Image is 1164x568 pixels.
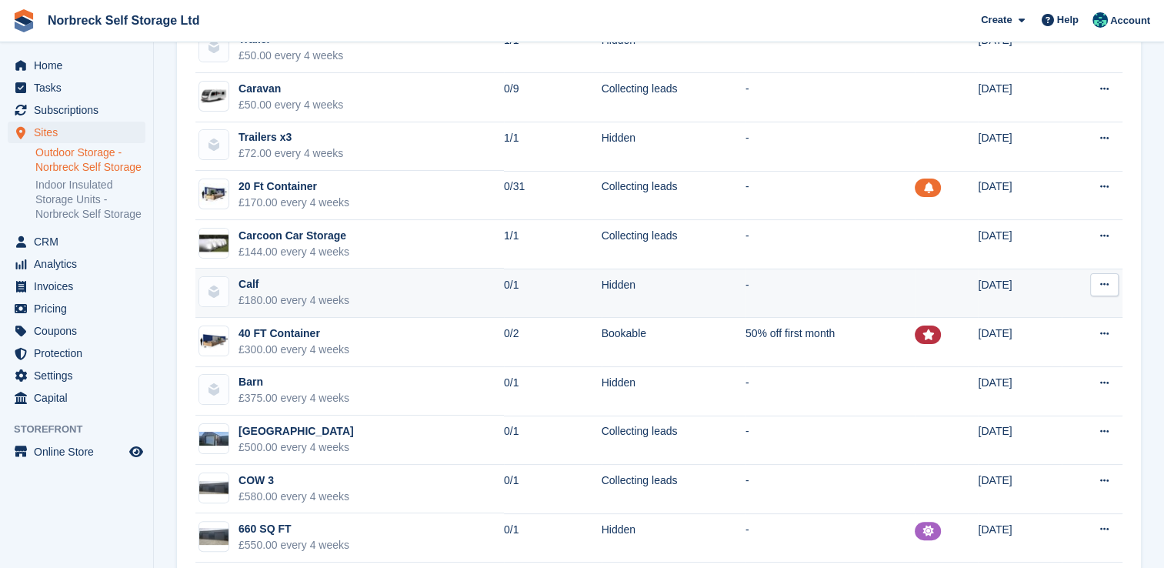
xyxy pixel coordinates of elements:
td: Hidden [602,513,745,563]
span: Analytics [34,253,126,275]
img: stora-icon-8386f47178a22dfd0bd8f6a31ec36ba5ce8667c1dd55bd0f319d3a0aa187defe.svg [12,9,35,32]
td: - [745,24,916,73]
div: £50.00 every 4 weeks [238,97,343,113]
td: 0/9 [504,73,602,122]
td: 0/1 [504,416,602,465]
span: Protection [34,342,126,364]
div: Calf [238,276,349,292]
div: £300.00 every 4 weeks [238,342,349,358]
td: Hidden [602,24,745,73]
td: 1/1 [504,122,602,172]
td: 1/1 [504,24,602,73]
a: Preview store [127,443,145,461]
div: 660 SQ FT [238,521,349,537]
img: Sally King [1092,12,1108,28]
span: Tasks [34,77,126,99]
td: - [745,171,916,220]
span: Capital [34,387,126,409]
td: Collecting leads [602,465,745,514]
div: Caravan [238,81,343,97]
img: 20-ft-container%20(13).jpg [199,183,228,205]
td: Hidden [602,269,745,318]
a: Indoor Insulated Storage Units - Norbreck Self Storage [35,178,145,222]
div: £72.00 every 4 weeks [238,145,343,162]
td: - [745,367,916,416]
a: menu [8,298,145,319]
a: menu [8,276,145,297]
div: Carcoon Car Storage [238,228,349,244]
div: Trailers x3 [238,129,343,145]
a: menu [8,55,145,76]
td: - [745,220,916,269]
td: - [745,73,916,122]
span: Online Store [34,441,126,463]
td: Collecting leads [602,416,745,465]
a: menu [8,99,145,121]
span: Storefront [14,422,153,437]
div: [GEOGRAPHIC_DATA] [238,423,354,439]
td: - [745,465,916,514]
div: £170.00 every 4 weeks [238,195,349,211]
span: Sites [34,122,126,143]
img: blank-unit-type-icon-ffbac7b88ba66c5e286b0e438baccc4b9c83835d4c34f86887a83fc20ec27e7b.svg [199,130,228,159]
td: 0/31 [504,171,602,220]
td: 0/1 [504,513,602,563]
span: Account [1110,13,1150,28]
a: menu [8,342,145,364]
div: £580.00 every 4 weeks [238,489,349,505]
div: £375.00 every 4 weeks [238,390,349,406]
div: Barn [238,374,349,390]
img: blank-unit-type-icon-ffbac7b88ba66c5e286b0e438baccc4b9c83835d4c34f86887a83fc20ec27e7b.svg [199,277,228,306]
img: Caravan.png [199,87,228,105]
td: [DATE] [978,24,1061,73]
img: FOX%202.jpg [199,432,228,446]
a: menu [8,365,145,386]
img: 40-ft-container.jpg [199,329,228,352]
td: [DATE] [978,269,1061,318]
td: 50% off first month [745,318,916,367]
td: Collecting leads [602,171,745,220]
span: Pricing [34,298,126,319]
td: [DATE] [978,465,1061,514]
div: £50.00 every 4 weeks [238,48,343,64]
a: Outdoor Storage - Norbreck Self Storage [35,145,145,175]
span: Create [981,12,1012,28]
td: Hidden [602,122,745,172]
div: £500.00 every 4 weeks [238,439,354,456]
img: blank-unit-type-icon-ffbac7b88ba66c5e286b0e438baccc4b9c83835d4c34f86887a83fc20ec27e7b.svg [199,32,228,62]
td: - [745,269,916,318]
td: 0/1 [504,465,602,514]
td: Collecting leads [602,220,745,269]
span: Settings [34,365,126,386]
a: menu [8,253,145,275]
span: Invoices [34,276,126,297]
div: 20 Ft Container [238,179,349,195]
td: 0/2 [504,318,602,367]
div: £180.00 every 4 weeks [238,292,349,309]
a: menu [8,77,145,99]
td: [DATE] [978,318,1061,367]
span: Subscriptions [34,99,126,121]
td: Bookable [602,318,745,367]
img: blank-unit-type-icon-ffbac7b88ba66c5e286b0e438baccc4b9c83835d4c34f86887a83fc20ec27e7b.svg [199,375,228,404]
td: Collecting leads [602,73,745,122]
div: £144.00 every 4 weeks [238,244,349,260]
td: [DATE] [978,73,1061,122]
td: - [745,416,916,465]
span: Coupons [34,320,126,342]
div: £550.00 every 4 weeks [238,537,349,553]
img: Cow%202.jpg [199,528,228,545]
td: 0/1 [504,269,602,318]
td: - [745,122,916,172]
td: [DATE] [978,171,1061,220]
a: menu [8,441,145,463]
td: [DATE] [978,416,1061,465]
a: menu [8,387,145,409]
a: menu [8,122,145,143]
div: COW 3 [238,473,349,489]
td: 0/1 [504,367,602,416]
td: [DATE] [978,220,1061,269]
a: Norbreck Self Storage Ltd [42,8,205,33]
td: [DATE] [978,122,1061,172]
td: - [745,513,916,563]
